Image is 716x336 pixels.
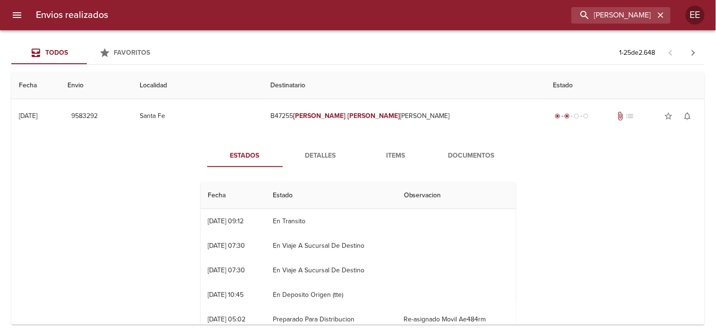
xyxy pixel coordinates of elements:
span: Favoritos [114,49,151,57]
th: Fecha [11,72,60,99]
span: notifications_none [683,111,692,121]
span: Estados [213,150,277,162]
td: Santa Fe [132,99,263,133]
th: Destinatario [263,72,545,99]
span: Items [364,150,428,162]
span: Tiene documentos adjuntos [615,111,625,121]
em: [PERSON_NAME] [347,112,400,120]
div: EE [686,6,705,25]
p: 1 - 25 de 2.648 [620,48,656,58]
th: Envio [60,72,132,99]
td: B47255 [PERSON_NAME] [263,99,545,133]
td: En Viaje A Sucursal De Destino [265,234,396,258]
div: [DATE] 10:45 [208,291,244,299]
span: Documentos [439,150,504,162]
h6: Envios realizados [36,8,108,23]
th: Localidad [132,72,263,99]
button: Agregar a favoritos [659,107,678,126]
th: Observacion [396,182,516,209]
span: radio_button_unchecked [583,113,589,119]
em: [PERSON_NAME] [293,112,345,120]
div: [DATE] 07:30 [208,242,245,250]
div: Tabs Envios [11,42,162,64]
td: Re-asignado Movil Ae484rm [396,307,516,332]
span: radio_button_checked [555,113,561,119]
td: En Transito [265,209,396,234]
button: 9583292 [67,108,101,125]
th: Fecha [201,182,266,209]
td: En Deposito Origen (tte) [265,283,396,307]
span: 9583292 [71,110,98,122]
span: Todos [45,49,68,57]
span: radio_button_unchecked [574,113,580,119]
td: Preparado Para Distribucion [265,307,396,332]
th: Estado [546,72,705,99]
div: [DATE] 09:12 [208,217,244,225]
span: radio_button_checked [564,113,570,119]
span: Pagina siguiente [682,42,705,64]
div: Tabs detalle de guia [207,144,509,167]
div: [DATE] [19,112,37,120]
span: Pagina anterior [659,48,682,57]
span: Detalles [288,150,353,162]
div: Despachado [553,111,591,121]
div: Abrir información de usuario [686,6,705,25]
span: star_border [664,111,674,121]
div: [DATE] 05:02 [208,315,246,323]
div: [DATE] 07:30 [208,266,245,274]
button: Activar notificaciones [678,107,697,126]
span: No tiene pedido asociado [625,111,634,121]
td: En Viaje A Sucursal De Destino [265,258,396,283]
input: buscar [572,7,655,24]
button: menu [6,4,28,26]
th: Estado [265,182,396,209]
